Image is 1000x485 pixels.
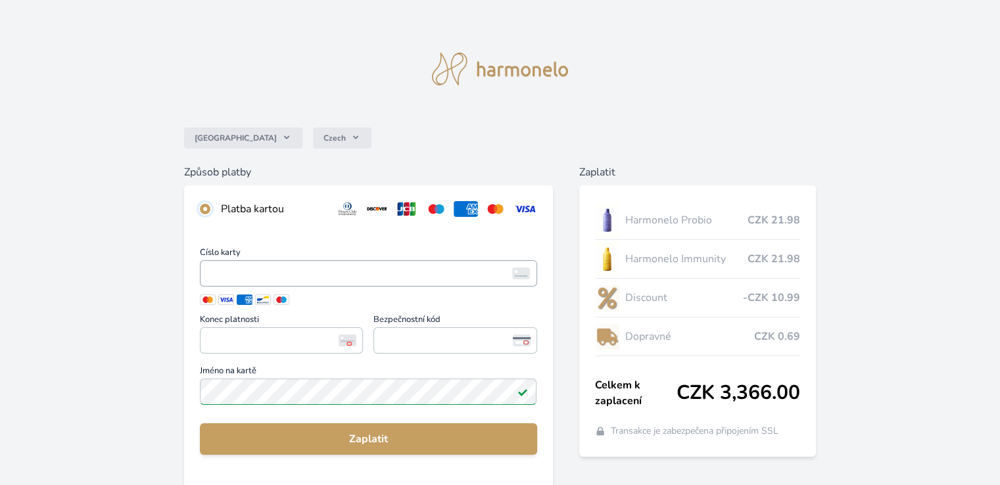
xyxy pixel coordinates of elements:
iframe: Iframe pro bezpečnostní kód [379,331,531,350]
img: visa.svg [513,201,537,217]
img: mc.svg [483,201,508,217]
span: Discount [625,290,742,306]
iframe: Iframe pro datum vypršení platnosti [206,331,357,350]
img: card [512,267,530,279]
span: Czech [323,133,346,143]
span: CZK 21.98 [748,251,800,267]
img: discount-lo.png [595,281,620,314]
span: Harmonelo Probio [625,212,747,228]
button: Zaplatit [200,423,536,455]
span: Celkem k zaplacení [595,377,677,409]
img: Platné pole [517,386,528,397]
img: IMMUNITY_se_stinem_x-lo.jpg [595,242,620,275]
span: Transakce je zabezpečena připojením SSL [611,425,778,438]
img: discover.svg [365,201,389,217]
h6: Způsob platby [184,164,552,180]
input: Jméno na kartěPlatné pole [200,379,536,405]
img: jcb.svg [394,201,419,217]
img: amex.svg [454,201,478,217]
span: Dopravné [625,329,753,344]
span: -CZK 10.99 [743,290,800,306]
span: CZK 3,366.00 [677,381,800,405]
span: [GEOGRAPHIC_DATA] [195,133,277,143]
span: Konec platnosti [200,315,363,327]
span: Zaplatit [210,431,526,447]
div: Platba kartou [221,201,325,217]
button: Czech [313,127,371,149]
img: Konec platnosti [339,335,356,346]
iframe: Iframe pro číslo karty [206,264,531,283]
img: delivery-lo.png [595,320,620,353]
h6: Zaplatit [579,164,816,180]
span: Jméno na kartě [200,367,536,379]
img: logo.svg [432,53,569,85]
span: Harmonelo Immunity [625,251,747,267]
img: diners.svg [335,201,360,217]
span: CZK 0.69 [754,329,800,344]
img: maestro.svg [424,201,448,217]
span: Číslo karty [200,248,536,260]
button: [GEOGRAPHIC_DATA] [184,127,302,149]
span: CZK 21.98 [748,212,800,228]
img: CLEAN_PROBIO_se_stinem_x-lo.jpg [595,204,620,237]
span: Bezpečnostní kód [373,315,536,327]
